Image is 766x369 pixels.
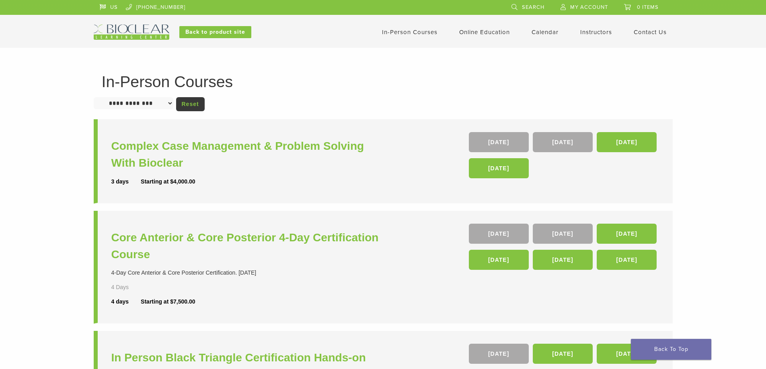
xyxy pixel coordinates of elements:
a: Complex Case Management & Problem Solving With Bioclear [111,138,385,171]
a: [DATE] [533,344,593,364]
a: [DATE] [469,250,529,270]
a: [DATE] [597,250,657,270]
div: 4 Days [111,283,152,292]
span: My Account [570,4,608,10]
a: Contact Us [634,29,667,36]
a: Calendar [532,29,559,36]
a: Instructors [580,29,612,36]
a: Core Anterior & Core Posterior 4-Day Certification Course [111,229,385,263]
div: Starting at $4,000.00 [141,177,195,186]
a: [DATE] [597,344,657,364]
div: , , , [469,132,659,182]
a: Online Education [459,29,510,36]
a: [DATE] [533,250,593,270]
a: In-Person Courses [382,29,437,36]
a: Reset [176,97,205,111]
div: 3 days [111,177,141,186]
span: 0 items [637,4,659,10]
img: Bioclear [94,24,169,40]
a: [DATE] [469,224,529,244]
a: [DATE] [469,132,529,152]
a: [DATE] [469,158,529,178]
a: [DATE] [533,132,593,152]
div: 4 days [111,298,141,306]
a: [DATE] [469,344,529,364]
a: Back To Top [631,339,711,360]
h1: In-Person Courses [102,74,665,90]
a: [DATE] [533,224,593,244]
span: Search [522,4,544,10]
div: , , , , , [469,224,659,274]
a: [DATE] [597,132,657,152]
div: 4-Day Core Anterior & Core Posterior Certification. [DATE] [111,269,385,277]
div: Starting at $7,500.00 [141,298,195,306]
a: Back to product site [179,26,251,38]
a: [DATE] [597,224,657,244]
